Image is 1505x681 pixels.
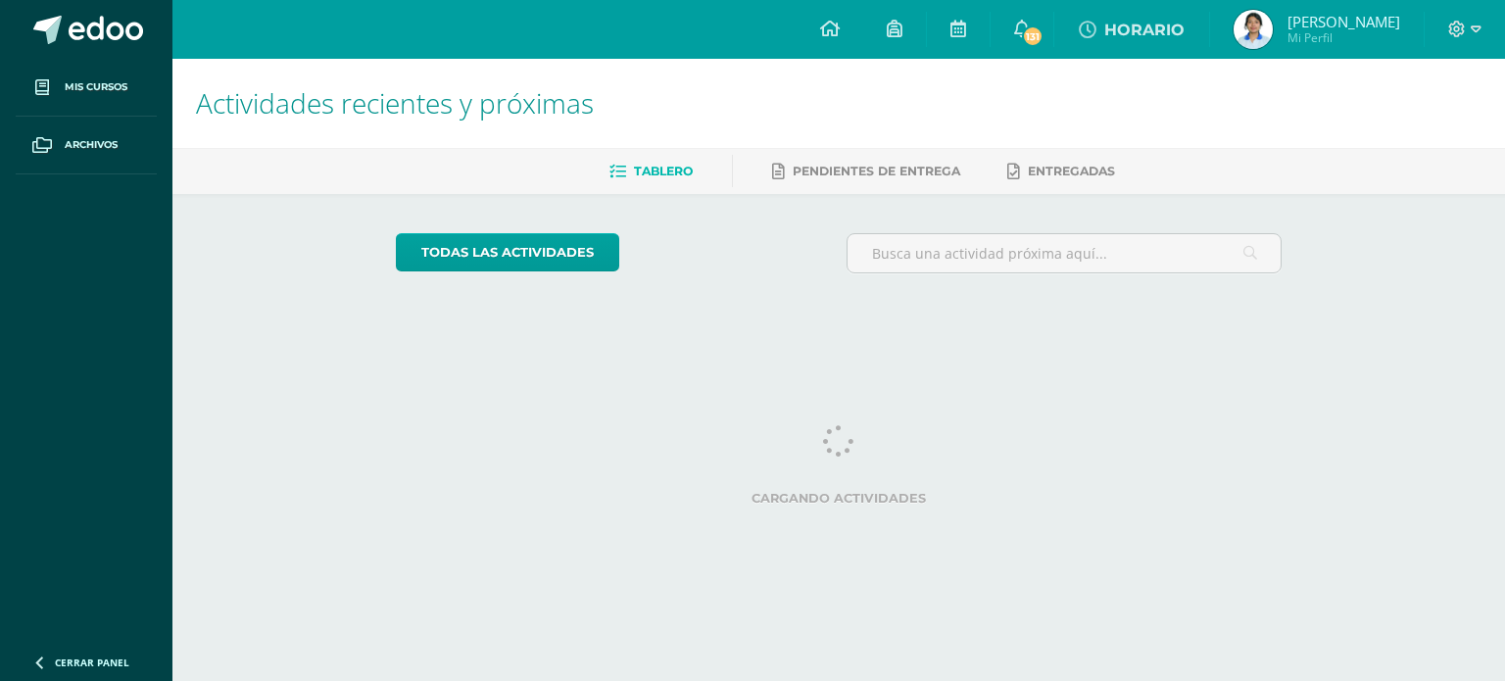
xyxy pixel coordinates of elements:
span: Tablero [634,164,693,178]
span: 131 [1022,25,1044,47]
span: [PERSON_NAME] [1287,12,1400,31]
a: Entregadas [1007,156,1115,187]
input: Busca una actividad próxima aquí... [848,234,1282,272]
span: Cerrar panel [55,656,129,669]
span: HORARIO [1104,21,1185,39]
span: Actividades recientes y próximas [196,84,594,122]
span: Archivos [65,137,118,153]
span: Mi Perfil [1287,29,1400,46]
a: Mis cursos [16,59,157,117]
a: Archivos [16,117,157,174]
a: Pendientes de entrega [772,156,960,187]
span: Pendientes de entrega [793,164,960,178]
label: Cargando actividades [396,491,1283,506]
img: be41b22d4391fe00f6d6632fbaa4e162.png [1234,10,1273,49]
a: Tablero [609,156,693,187]
span: Mis cursos [65,79,127,95]
span: Entregadas [1028,164,1115,178]
a: todas las Actividades [396,233,619,271]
